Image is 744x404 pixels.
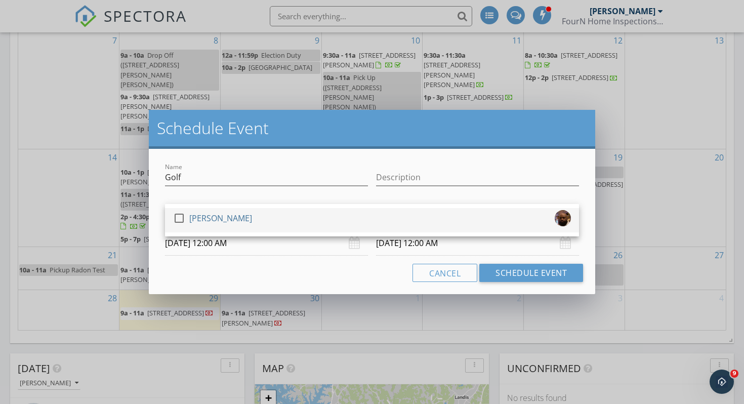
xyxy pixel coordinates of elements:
img: homeinspectionprofilepic.jpg [555,210,571,226]
div: [PERSON_NAME] [189,210,252,226]
button: Cancel [412,264,477,282]
input: Select date [165,231,368,256]
span: 9 [730,370,738,378]
h2: Schedule Event [157,118,587,138]
button: Schedule Event [479,264,583,282]
iframe: Intercom live chat [710,370,734,394]
input: Select date [376,231,579,256]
